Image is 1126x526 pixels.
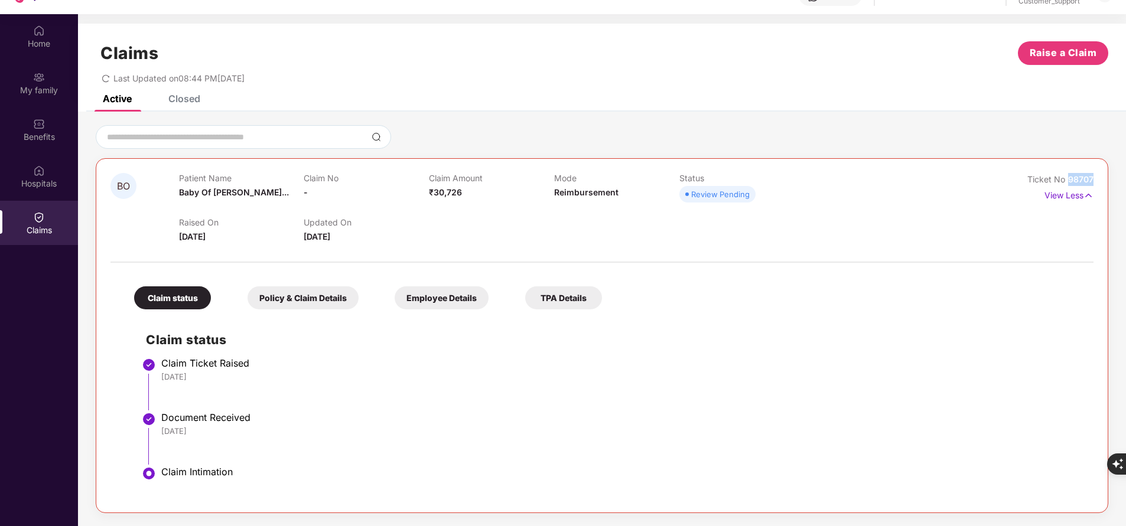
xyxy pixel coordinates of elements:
[1018,41,1108,65] button: Raise a Claim
[142,358,156,372] img: svg+xml;base64,PHN2ZyBpZD0iU3RlcC1Eb25lLTMyeDMyIiB4bWxucz0iaHR0cDovL3d3dy53My5vcmcvMjAwMC9zdmciIH...
[1068,174,1094,184] span: 98707
[33,165,45,177] img: svg+xml;base64,PHN2ZyBpZD0iSG9zcGl0YWxzIiB4bWxucz0iaHR0cDovL3d3dy53My5vcmcvMjAwMC9zdmciIHdpZHRoPS...
[102,73,110,83] span: redo
[691,188,750,200] div: Review Pending
[179,187,289,197] span: Baby Of [PERSON_NAME]...
[33,25,45,37] img: svg+xml;base64,PHN2ZyBpZD0iSG9tZSIgeG1sbnM9Imh0dHA6Ly93d3cudzMub3JnLzIwMDAvc3ZnIiB3aWR0aD0iMjAiIG...
[179,173,304,183] p: Patient Name
[161,357,1082,369] div: Claim Ticket Raised
[304,173,429,183] p: Claim No
[429,187,462,197] span: ₹30,726
[113,73,245,83] span: Last Updated on 08:44 PM[DATE]
[554,187,619,197] span: Reimbursement
[679,173,805,183] p: Status
[33,211,45,223] img: svg+xml;base64,PHN2ZyBpZD0iQ2xhaW0iIHhtbG5zPSJodHRwOi8vd3d3LnczLm9yZy8yMDAwL3N2ZyIgd2lkdGg9IjIwIi...
[304,217,429,227] p: Updated On
[33,118,45,130] img: svg+xml;base64,PHN2ZyBpZD0iQmVuZWZpdHMiIHhtbG5zPSJodHRwOi8vd3d3LnczLm9yZy8yMDAwL3N2ZyIgd2lkdGg9Ij...
[395,286,489,309] div: Employee Details
[161,426,1082,436] div: [DATE]
[103,93,132,104] div: Active
[1083,189,1094,202] img: svg+xml;base64,PHN2ZyB4bWxucz0iaHR0cDovL3d3dy53My5vcmcvMjAwMC9zdmciIHdpZHRoPSIxNyIgaGVpZ2h0PSIxNy...
[146,330,1082,349] h2: Claim status
[142,466,156,481] img: svg+xml;base64,PHN2ZyBpZD0iU3RlcC1BY3RpdmUtMzJ4MzIiIHhtbG5zPSJodHRwOi8vd3d3LnczLm9yZy8yMDAwL3N2Zy...
[1030,45,1097,60] span: Raise a Claim
[1027,174,1068,184] span: Ticket No
[179,231,206,241] span: [DATE]
[179,217,304,227] p: Raised On
[142,412,156,426] img: svg+xml;base64,PHN2ZyBpZD0iU3RlcC1Eb25lLTMyeDMyIiB4bWxucz0iaHR0cDovL3d3dy53My5vcmcvMjAwMC9zdmciIH...
[248,286,359,309] div: Policy & Claim Details
[100,43,158,63] h1: Claims
[429,173,554,183] p: Claim Amount
[168,93,200,104] div: Closed
[1044,186,1094,202] p: View Less
[304,231,330,241] span: [DATE]
[554,173,679,183] p: Mode
[161,371,1082,382] div: [DATE]
[161,466,1082,478] div: Claim Intimation
[304,187,308,197] span: -
[33,71,45,83] img: svg+xml;base64,PHN2ZyB3aWR0aD0iMjAiIGhlaWdodD0iMjAiIHZpZXdCb3g9IjAgMCAyMCAyMCIgZmlsbD0ibm9uZSIgeG...
[372,132,381,142] img: svg+xml;base64,PHN2ZyBpZD0iU2VhcmNoLTMyeDMyIiB4bWxucz0iaHR0cDovL3d3dy53My5vcmcvMjAwMC9zdmciIHdpZH...
[117,181,130,191] span: BO
[134,286,211,309] div: Claim status
[161,411,1082,423] div: Document Received
[525,286,602,309] div: TPA Details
